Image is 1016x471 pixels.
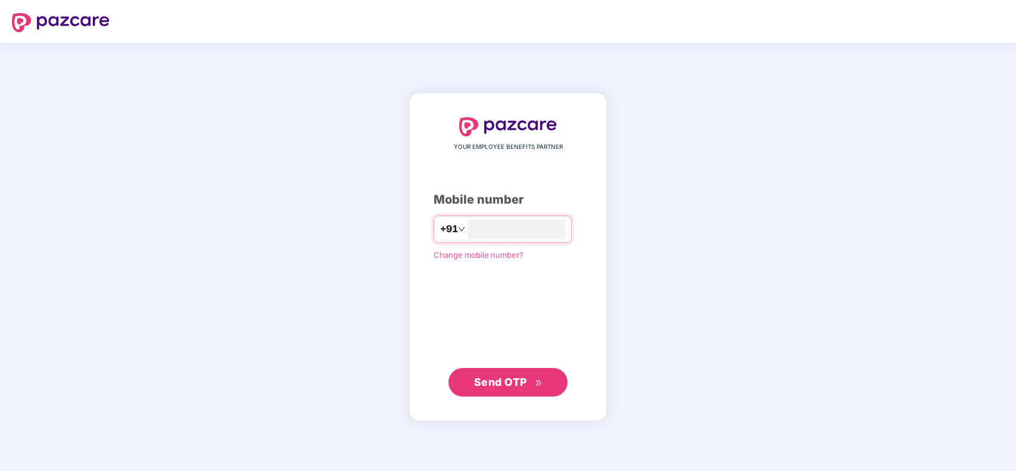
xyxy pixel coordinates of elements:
span: Send OTP [474,376,527,388]
span: double-right [535,379,543,387]
img: logo [459,117,557,136]
div: Mobile number [434,191,582,209]
span: down [458,226,465,233]
span: YOUR EMPLOYEE BENEFITS PARTNER [454,142,563,152]
img: logo [12,13,110,32]
span: +91 [440,222,458,236]
button: Send OTPdouble-right [448,368,568,397]
a: Change mobile number? [434,250,523,260]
